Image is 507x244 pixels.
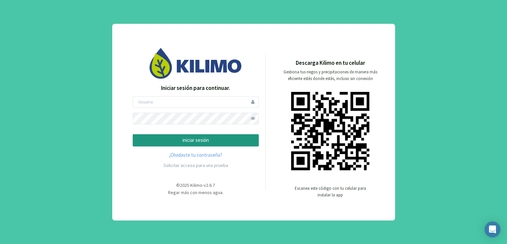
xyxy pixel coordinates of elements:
button: iniciar sesión [133,134,259,146]
span: Kilimo [190,182,202,188]
p: Iniciar sesión para continuar. [133,84,259,93]
span: Regar más con menos agua. [168,189,223,195]
div: Open Intercom Messenger [485,222,500,237]
span: v2.6.7 [204,182,215,188]
p: Escanea este código con tu celular para instalar la app [294,185,367,198]
span: - [202,182,204,188]
input: Usuario [133,96,259,108]
img: qr code [291,92,369,170]
img: Image [150,48,242,79]
span: 2025 [180,182,189,188]
a: ¿Olvidaste tu contraseña? [133,151,259,159]
p: iniciar sesión [138,137,253,144]
a: Solicitar acceso para una prueba [163,162,228,168]
p: Descarga Kilimo en tu celular [296,59,365,67]
span: © [176,182,180,188]
span: - [189,182,190,188]
p: Gestiona tus riegos y precipitaciones de manera más eficiente estés donde estés, incluso sin cone... [280,69,381,82]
